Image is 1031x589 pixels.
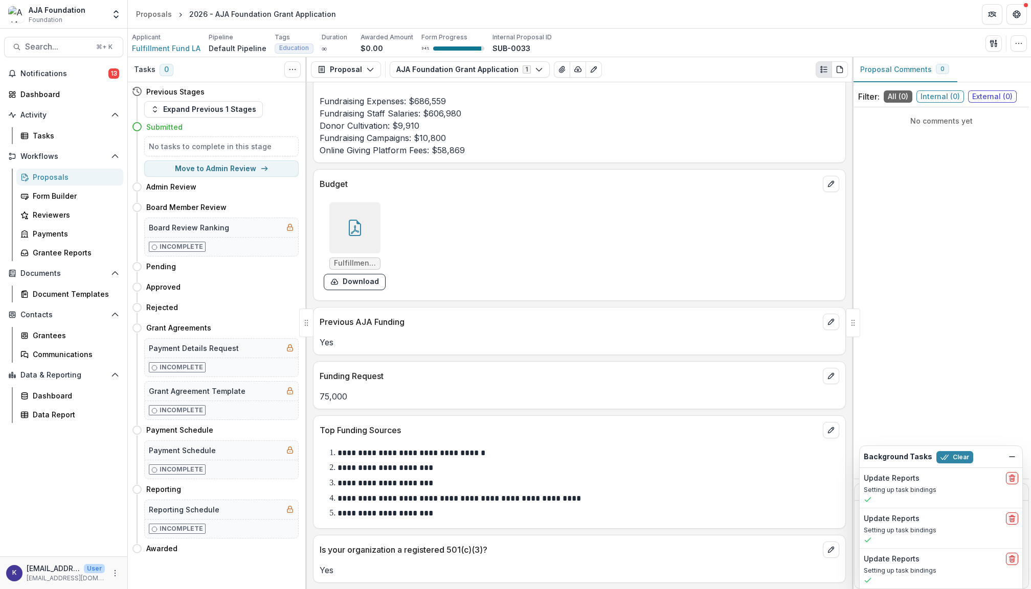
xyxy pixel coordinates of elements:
[108,68,119,79] span: 13
[864,474,920,483] h2: Update Reports
[29,15,62,25] span: Foundation
[4,65,123,82] button: Notifications13
[20,152,107,161] span: Workflows
[160,242,203,251] p: Incomplete
[279,44,309,52] span: Education
[146,302,178,313] h4: Rejected
[209,33,233,42] p: Pipeline
[25,42,90,52] span: Search...
[361,43,383,54] p: $0.00
[146,543,177,554] h4: Awarded
[27,563,80,574] p: [EMAIL_ADDRESS][DOMAIN_NAME]
[94,41,115,53] div: ⌘ + K
[109,567,121,579] button: More
[146,86,205,97] h4: Previous Stages
[16,387,123,404] a: Dashboard
[864,514,920,523] h2: Update Reports
[146,202,227,213] h4: Board Member Review
[8,6,25,22] img: AJA Foundation
[209,43,266,54] p: Default Pipeline
[320,564,839,576] p: Yes
[149,504,219,515] h5: Reporting Schedule
[146,322,211,333] h4: Grant Agreements
[189,9,336,19] div: 2026 - AJA Foundation Grant Application
[16,406,123,423] a: Data Report
[864,566,1018,575] p: Setting up task bindings
[132,7,340,21] nav: breadcrumb
[132,33,161,42] p: Applicant
[84,564,105,573] p: User
[858,115,1025,126] p: No comments yet
[421,45,429,52] p: 94 %
[320,390,839,403] p: 75,000
[16,286,123,302] a: Document Templates
[586,61,602,78] button: Edit as form
[16,187,123,204] a: Form Builder
[864,453,932,461] h2: Background Tasks
[320,336,839,348] p: Yes
[320,178,819,190] p: Budget
[33,349,115,360] div: Communications
[149,141,294,152] h5: No tasks to complete in this stage
[4,265,123,281] button: Open Documents
[334,259,376,268] span: Fulfillment Fund FY26 Operating Budget .pdf
[421,33,467,42] p: Form Progress
[554,61,570,78] button: View Attached Files
[320,370,819,382] p: Funding Request
[149,343,239,354] h5: Payment Details Request
[320,544,819,556] p: Is your organization a registered 501(c)(3)?
[33,289,115,299] div: Document Templates
[16,169,123,185] a: Proposals
[146,181,196,192] h4: Admin Review
[322,43,327,54] p: ∞
[852,57,957,82] button: Proposal Comments
[132,43,200,54] a: Fulfillment Fund LA
[33,172,115,182] div: Proposals
[160,524,203,533] p: Incomplete
[324,202,386,290] div: Fulfillment Fund FY26 Operating Budget .pdfdownload-form-response
[390,61,550,78] button: AJA Foundation Grant Application1
[16,327,123,344] a: Grantees
[864,555,920,563] h2: Update Reports
[4,367,123,383] button: Open Data & Reporting
[20,89,115,100] div: Dashboard
[816,61,832,78] button: Plaintext view
[146,425,213,435] h4: Payment Schedule
[16,346,123,363] a: Communications
[1006,451,1018,463] button: Dismiss
[823,176,839,192] button: edit
[134,65,155,74] h3: Tasks
[1006,4,1027,25] button: Get Help
[916,90,964,103] span: Internal ( 0 )
[936,451,973,463] button: Clear
[864,485,1018,494] p: Setting up task bindings
[320,316,819,328] p: Previous AJA Funding
[20,111,107,120] span: Activity
[33,390,115,401] div: Dashboard
[136,9,172,19] div: Proposals
[4,37,123,57] button: Search...
[149,445,216,456] h5: Payment Schedule
[146,122,183,132] h4: Submitted
[27,574,105,583] p: [EMAIL_ADDRESS][DOMAIN_NAME]
[160,363,203,372] p: Incomplete
[160,64,173,76] span: 0
[832,61,848,78] button: PDF view
[132,7,176,21] a: Proposals
[492,33,552,42] p: Internal Proposal ID
[823,368,839,384] button: edit
[940,65,945,73] span: 0
[33,191,115,201] div: Form Builder
[149,386,245,396] h5: Grant Agreement Template
[16,206,123,223] a: Reviewers
[823,541,839,558] button: edit
[20,69,108,78] span: Notifications
[33,209,115,220] div: Reviewers
[33,409,115,420] div: Data Report
[160,406,203,415] p: Incomplete
[33,330,115,341] div: Grantees
[16,225,123,242] a: Payments
[12,570,16,576] div: kjarrett@ajafoundation.org
[1006,553,1018,565] button: delete
[322,33,347,42] p: Duration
